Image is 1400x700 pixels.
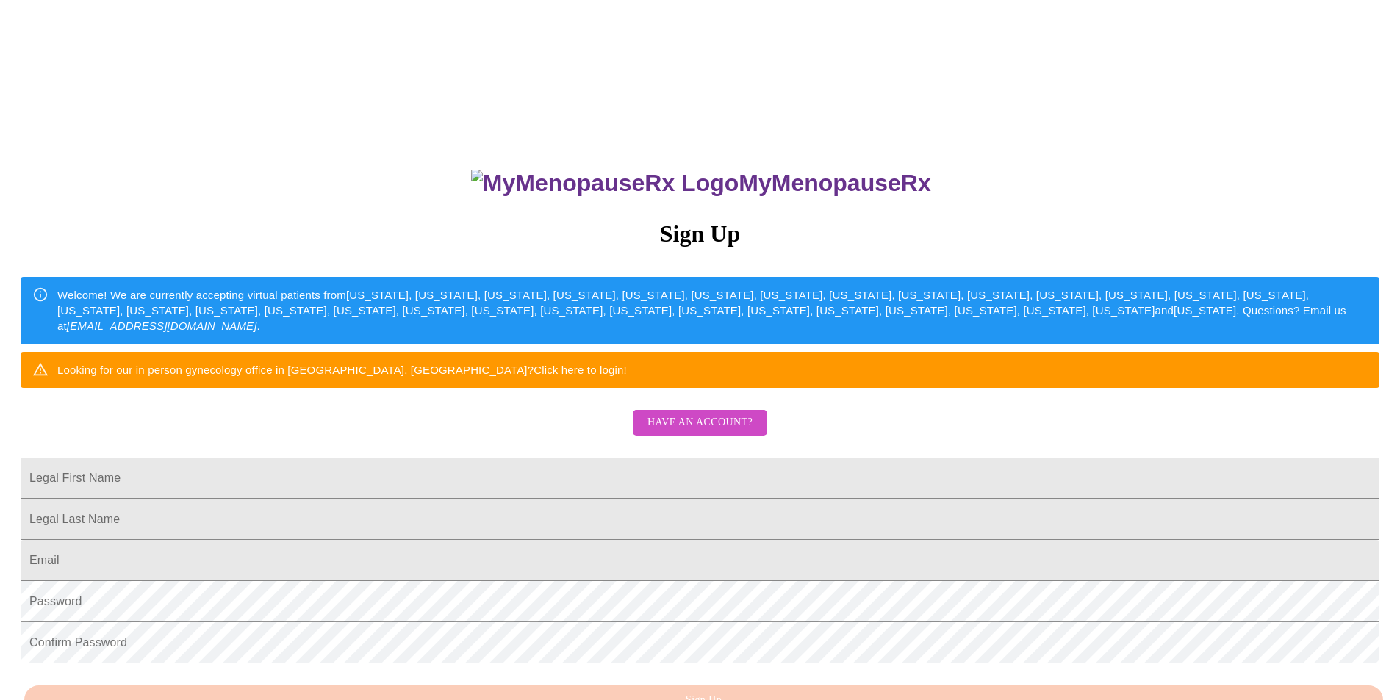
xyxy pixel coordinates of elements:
img: MyMenopauseRx Logo [471,170,739,197]
span: Have an account? [647,414,753,432]
h3: MyMenopauseRx [23,170,1380,197]
h3: Sign Up [21,220,1379,248]
em: [EMAIL_ADDRESS][DOMAIN_NAME] [67,320,257,332]
a: Have an account? [629,426,771,439]
a: Click here to login! [534,364,627,376]
div: Looking for our in person gynecology office in [GEOGRAPHIC_DATA], [GEOGRAPHIC_DATA]? [57,356,627,383]
div: Welcome! We are currently accepting virtual patients from [US_STATE], [US_STATE], [US_STATE], [US... [57,281,1368,340]
button: Have an account? [633,410,767,436]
